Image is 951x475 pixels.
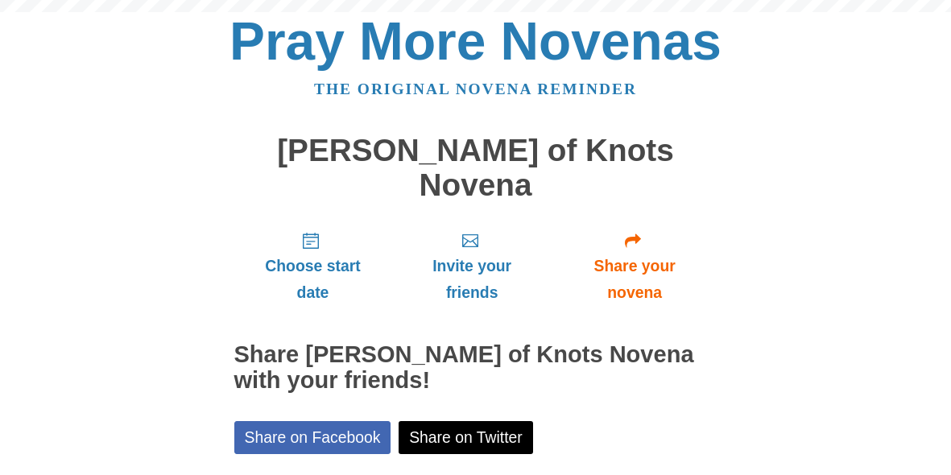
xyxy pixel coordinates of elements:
a: Pray More Novenas [229,11,722,71]
a: Share your novena [552,218,717,314]
h2: Share [PERSON_NAME] of Knots Novena with your friends! [234,342,717,394]
a: Choose start date [234,218,392,314]
span: Choose start date [250,253,376,306]
span: Invite your friends [407,253,535,306]
a: Share on Facebook [234,421,391,454]
a: Share on Twitter [399,421,533,454]
h1: [PERSON_NAME] of Knots Novena [234,134,717,202]
span: Share your novena [569,253,701,306]
a: Invite your friends [391,218,552,314]
a: The original novena reminder [314,81,637,97]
